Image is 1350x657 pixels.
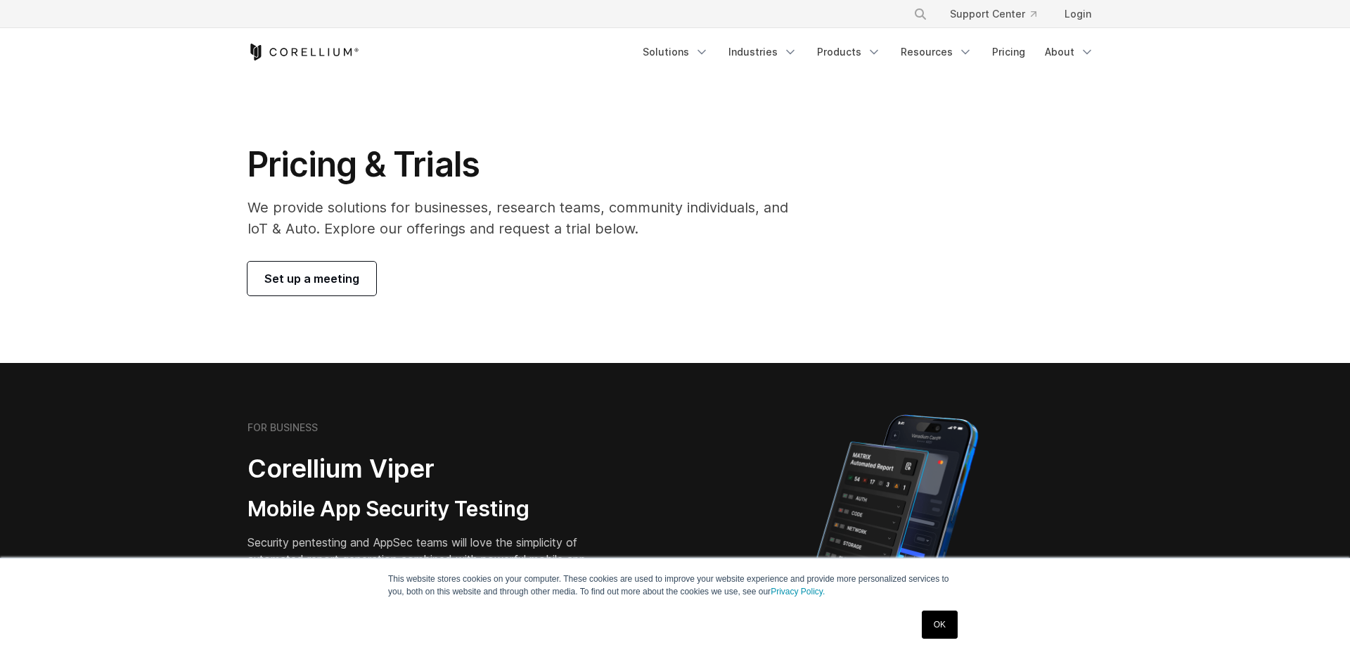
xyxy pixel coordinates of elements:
a: Solutions [634,39,717,65]
a: Login [1053,1,1102,27]
div: Navigation Menu [634,39,1102,65]
a: Support Center [939,1,1048,27]
h2: Corellium Viper [247,453,607,485]
button: Search [908,1,933,27]
a: Privacy Policy. [771,587,825,597]
a: Pricing [984,39,1034,65]
h3: Mobile App Security Testing [247,496,607,523]
div: Navigation Menu [896,1,1102,27]
a: Resources [892,39,981,65]
span: Set up a meeting [264,270,359,287]
a: About [1036,39,1102,65]
a: Set up a meeting [247,262,376,295]
h1: Pricing & Trials [247,143,808,186]
h6: FOR BUSINESS [247,421,318,434]
p: Security pentesting and AppSec teams will love the simplicity of automated report generation comb... [247,534,607,585]
a: Industries [720,39,806,65]
a: Products [809,39,889,65]
p: We provide solutions for businesses, research teams, community individuals, and IoT & Auto. Explo... [247,197,808,239]
a: OK [922,611,958,639]
img: Corellium MATRIX automated report on iPhone showing app vulnerability test results across securit... [790,408,1002,654]
a: Corellium Home [247,44,359,60]
p: This website stores cookies on your computer. These cookies are used to improve your website expe... [388,573,962,598]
